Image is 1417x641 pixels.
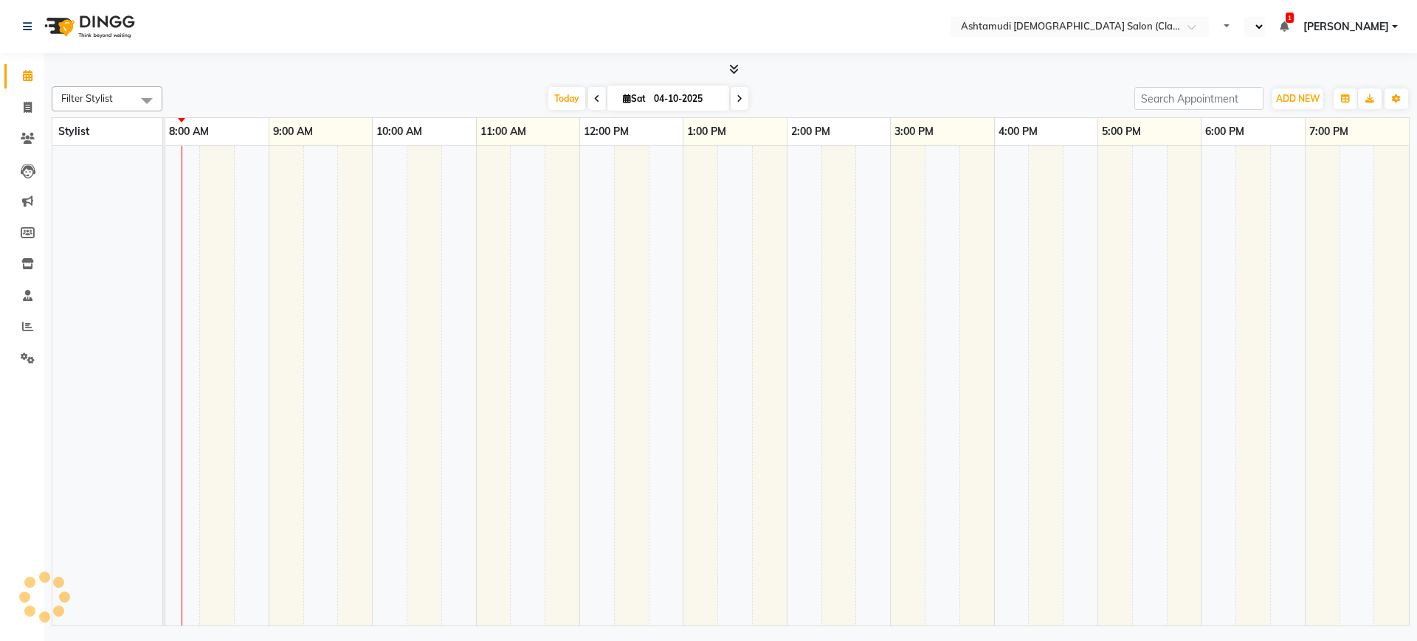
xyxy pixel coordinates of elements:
span: [PERSON_NAME] [1303,19,1389,35]
span: Today [548,87,585,110]
a: 1:00 PM [683,121,730,142]
a: 3:00 PM [891,121,937,142]
img: logo [38,6,139,47]
a: 11:00 AM [477,121,530,142]
a: 5:00 PM [1098,121,1145,142]
span: Sat [619,93,649,104]
a: 10:00 AM [373,121,426,142]
span: ADD NEW [1276,93,1320,104]
a: 2:00 PM [787,121,834,142]
a: 12:00 PM [580,121,632,142]
a: 7:00 PM [1306,121,1352,142]
input: 2025-10-04 [649,88,723,110]
a: 8:00 AM [165,121,213,142]
span: Filter Stylist [61,92,113,104]
button: ADD NEW [1272,89,1323,109]
span: Stylist [58,125,89,138]
span: 1 [1286,13,1294,23]
a: 1 [1280,20,1289,33]
a: 9:00 AM [269,121,317,142]
a: 4:00 PM [995,121,1041,142]
a: 6:00 PM [1201,121,1248,142]
input: Search Appointment [1134,87,1263,110]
